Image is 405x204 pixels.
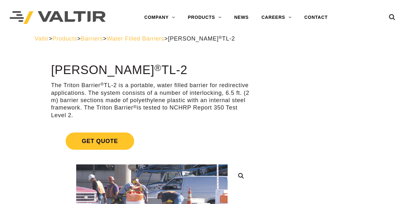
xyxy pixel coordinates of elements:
[182,11,228,24] a: PRODUCTS
[298,11,334,24] a: CONTACT
[154,63,161,73] sup: ®
[35,35,49,42] a: Valtir
[51,82,253,119] p: The Triton Barrier TL-2 is a portable, water filled barrier for redirective applications. The sys...
[51,64,253,77] h1: [PERSON_NAME] TL-2
[255,11,298,24] a: CAREERS
[10,11,106,24] img: Valtir
[66,132,134,150] span: Get Quote
[81,35,103,42] a: Barriers
[101,82,104,87] sup: ®
[51,125,253,157] a: Get Quote
[138,11,182,24] a: COMPANY
[107,35,164,42] a: Water Filled Barriers
[168,35,235,42] span: [PERSON_NAME] TL-2
[35,35,370,42] div: > > > >
[53,35,77,42] a: Products
[133,104,137,109] sup: ®
[228,11,255,24] a: NEWS
[219,35,222,40] sup: ®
